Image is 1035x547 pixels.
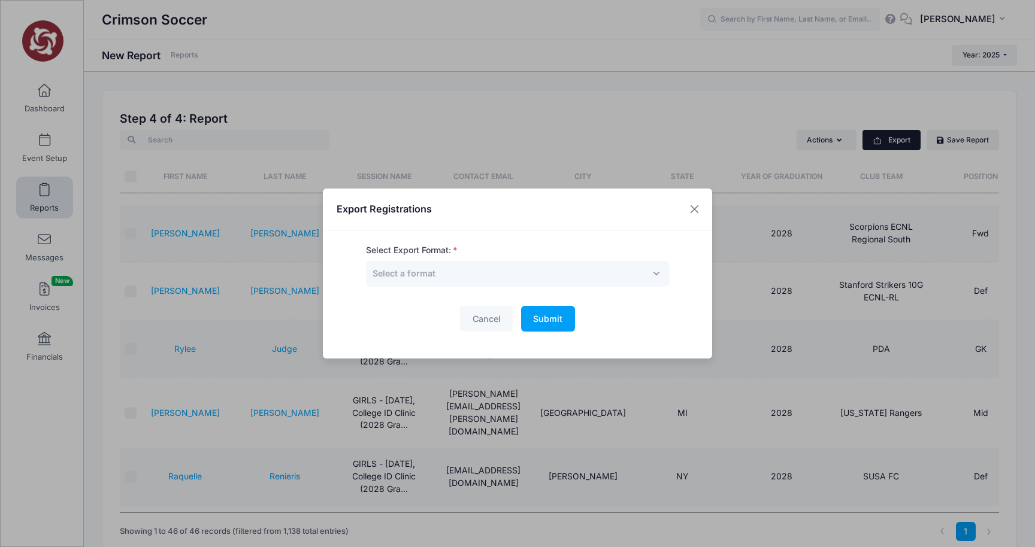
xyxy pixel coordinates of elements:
span: Submit [533,314,562,324]
h4: Export Registrations [337,202,432,216]
button: Submit [521,306,575,332]
span: Select a format [366,261,670,287]
button: Close [684,199,706,220]
label: Select Export Format: [366,244,458,257]
span: Select a format [373,268,435,278]
button: Cancel [460,306,513,332]
span: Select a format [373,267,435,279]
